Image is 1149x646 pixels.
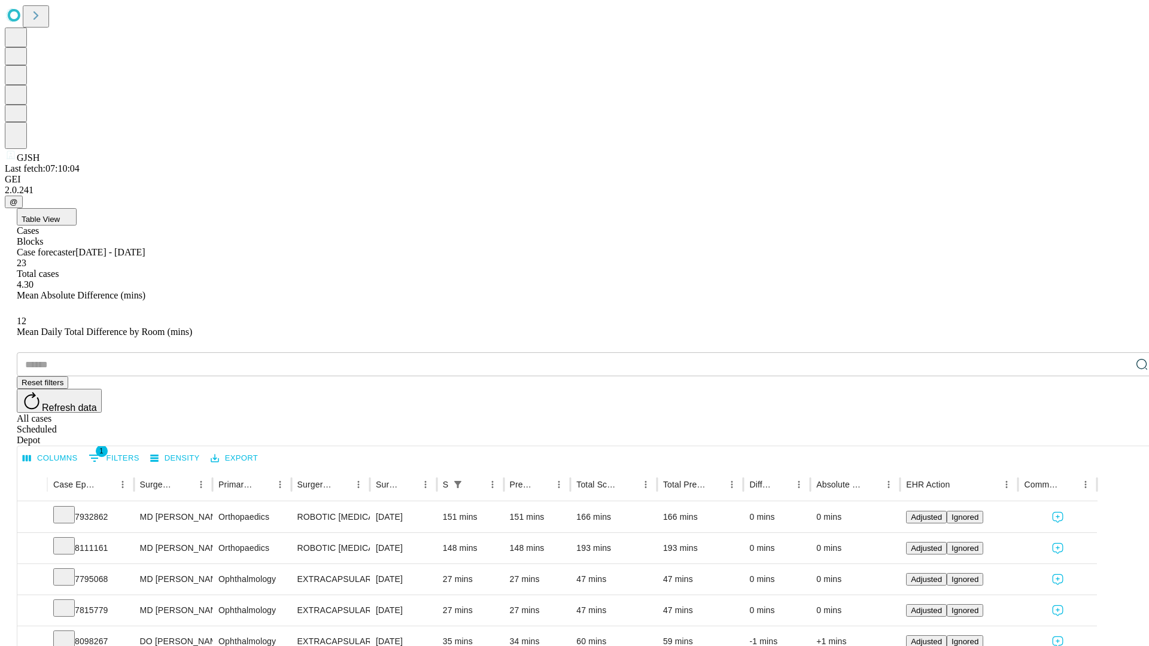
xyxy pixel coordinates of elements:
[484,476,501,493] button: Menu
[947,511,983,523] button: Ignored
[749,595,804,626] div: 0 mins
[193,476,209,493] button: Menu
[911,544,942,553] span: Adjusted
[297,564,364,595] div: EXTRACAPSULAR CATARACT REMOVAL WITH [MEDICAL_DATA]
[218,533,285,563] div: Orthopaedics
[576,595,651,626] div: 47 mins
[17,258,26,268] span: 23
[951,476,968,493] button: Sort
[53,564,128,595] div: 7795068
[906,511,947,523] button: Adjusted
[218,564,285,595] div: Ophthalmology
[75,247,145,257] span: [DATE] - [DATE]
[510,564,565,595] div: 27 mins
[952,513,978,522] span: Ignored
[5,163,80,173] span: Last fetch: 07:10:04
[376,533,431,563] div: [DATE]
[443,564,498,595] div: 27 mins
[218,595,285,626] div: Ophthalmology
[350,476,367,493] button: Menu
[791,476,807,493] button: Menu
[510,502,565,532] div: 151 mins
[53,480,96,489] div: Case Epic Id
[17,208,77,226] button: Table View
[17,389,102,413] button: Refresh data
[449,476,466,493] button: Show filters
[376,502,431,532] div: [DATE]
[816,595,894,626] div: 0 mins
[17,279,34,290] span: 4.30
[86,449,142,468] button: Show filters
[17,327,192,337] span: Mean Daily Total Difference by Room (mins)
[906,480,950,489] div: EHR Action
[534,476,551,493] button: Sort
[637,476,654,493] button: Menu
[864,476,880,493] button: Sort
[663,533,738,563] div: 193 mins
[20,449,81,468] button: Select columns
[576,502,651,532] div: 166 mins
[443,595,498,626] div: 27 mins
[947,573,983,586] button: Ignored
[297,502,364,532] div: ROBOTIC [MEDICAL_DATA] KNEE TOTAL
[53,533,128,563] div: 8111161
[17,316,26,326] span: 12
[147,449,203,468] button: Density
[272,476,288,493] button: Menu
[297,595,364,626] div: EXTRACAPSULAR CATARACT REMOVAL WITH [MEDICAL_DATA]
[140,595,206,626] div: MD [PERSON_NAME]
[911,575,942,584] span: Adjusted
[98,476,114,493] button: Sort
[218,502,285,532] div: Orthopaedics
[774,476,791,493] button: Sort
[96,445,108,457] span: 1
[749,564,804,595] div: 0 mins
[400,476,417,493] button: Sort
[140,480,175,489] div: Surgeon Name
[17,290,145,300] span: Mean Absolute Difference (mins)
[140,564,206,595] div: MD [PERSON_NAME]
[376,595,431,626] div: [DATE]
[947,604,983,617] button: Ignored
[510,595,565,626] div: 27 mins
[911,513,942,522] span: Adjusted
[906,542,947,554] button: Adjusted
[906,573,947,586] button: Adjusted
[998,476,1015,493] button: Menu
[816,502,894,532] div: 0 mins
[952,544,978,553] span: Ignored
[724,476,740,493] button: Menu
[376,480,399,489] div: Surgery Date
[5,174,1144,185] div: GEI
[551,476,567,493] button: Menu
[53,595,128,626] div: 7815779
[749,533,804,563] div: 0 mins
[576,533,651,563] div: 193 mins
[140,502,206,532] div: MD [PERSON_NAME] [PERSON_NAME]
[17,247,75,257] span: Case forecaster
[208,449,261,468] button: Export
[114,476,131,493] button: Menu
[17,376,68,389] button: Reset filters
[23,569,41,590] button: Expand
[23,601,41,621] button: Expand
[816,533,894,563] div: 0 mins
[376,564,431,595] div: [DATE]
[952,575,978,584] span: Ignored
[663,502,738,532] div: 166 mins
[906,604,947,617] button: Adjusted
[17,269,59,279] span: Total cases
[443,480,448,489] div: Scheduled In Room Duration
[297,480,332,489] div: Surgery Name
[1077,476,1094,493] button: Menu
[5,185,1144,196] div: 2.0.241
[663,564,738,595] div: 47 mins
[749,502,804,532] div: 0 mins
[255,476,272,493] button: Sort
[576,480,619,489] div: Total Scheduled Duration
[42,403,97,413] span: Refresh data
[1024,480,1059,489] div: Comments
[449,476,466,493] div: 1 active filter
[443,533,498,563] div: 148 mins
[510,533,565,563] div: 148 mins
